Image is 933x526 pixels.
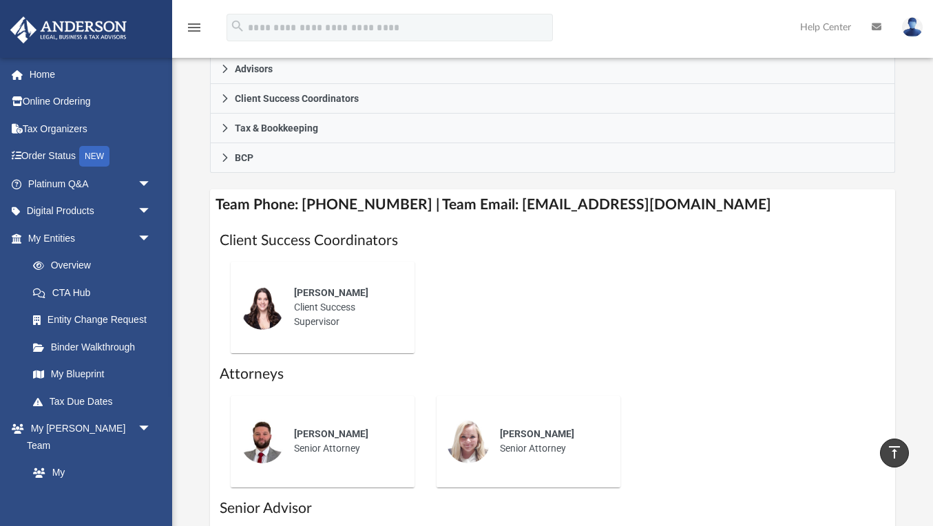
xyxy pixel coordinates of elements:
span: arrow_drop_down [138,224,165,253]
img: thumbnail [240,286,284,330]
h1: Client Success Coordinators [220,231,885,251]
span: arrow_drop_down [138,170,165,198]
div: Senior Attorney [284,417,405,465]
a: My Entitiesarrow_drop_down [10,224,172,252]
a: Binder Walkthrough [19,333,172,361]
a: vertical_align_top [880,439,909,467]
a: Tax Organizers [10,115,172,143]
span: Advisors [235,64,273,74]
h4: Team Phone: [PHONE_NUMBER] | Team Email: [EMAIL_ADDRESS][DOMAIN_NAME] [210,189,895,220]
a: Tax Due Dates [19,388,172,415]
a: Client Success Coordinators [210,84,895,114]
a: Home [10,61,172,88]
div: Senior Attorney [490,417,611,465]
img: thumbnail [240,419,284,463]
a: My Blueprint [19,361,165,388]
a: Advisors [210,54,895,84]
span: arrow_drop_down [138,415,165,443]
a: Platinum Q&Aarrow_drop_down [10,170,172,198]
i: vertical_align_top [886,444,903,461]
a: My [PERSON_NAME] Team [19,459,158,520]
span: arrow_drop_down [138,198,165,226]
img: thumbnail [446,419,490,463]
a: Entity Change Request [19,306,172,334]
img: User Pic [902,17,923,37]
span: [PERSON_NAME] [294,287,368,298]
a: Overview [19,252,172,280]
a: Digital Productsarrow_drop_down [10,198,172,225]
span: BCP [235,153,253,162]
a: Order StatusNEW [10,143,172,171]
h1: Senior Advisor [220,498,885,518]
i: menu [186,19,202,36]
a: Online Ordering [10,88,172,116]
span: Client Success Coordinators [235,94,359,103]
div: Client Success Supervisor [284,276,405,339]
a: My [PERSON_NAME] Teamarrow_drop_down [10,415,165,459]
a: CTA Hub [19,279,172,306]
img: Anderson Advisors Platinum Portal [6,17,131,43]
i: search [230,19,245,34]
span: Tax & Bookkeeping [235,123,318,133]
div: NEW [79,146,109,167]
a: menu [186,26,202,36]
span: [PERSON_NAME] [294,428,368,439]
h1: Attorneys [220,364,885,384]
a: BCP [210,143,895,173]
a: Tax & Bookkeeping [210,114,895,143]
span: [PERSON_NAME] [500,428,574,439]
